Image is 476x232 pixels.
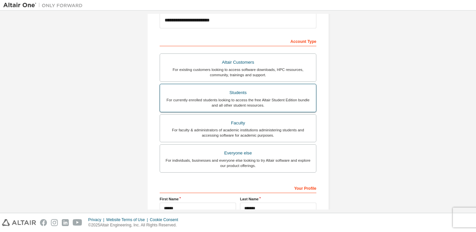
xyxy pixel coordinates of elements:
[164,127,312,138] div: For faculty & administrators of academic institutions administering students and accessing softwa...
[150,217,182,222] div: Cookie Consent
[88,217,106,222] div: Privacy
[51,219,58,226] img: instagram.svg
[2,219,36,226] img: altair_logo.svg
[3,2,86,9] img: Altair One
[240,196,316,202] label: Last Name
[73,219,82,226] img: youtube.svg
[164,118,312,128] div: Faculty
[160,36,316,46] div: Account Type
[106,217,150,222] div: Website Terms of Use
[164,88,312,97] div: Students
[164,149,312,158] div: Everyone else
[164,58,312,67] div: Altair Customers
[164,97,312,108] div: For currently enrolled students looking to access the free Altair Student Edition bundle and all ...
[88,222,182,228] p: © 2025 Altair Engineering, Inc. All Rights Reserved.
[62,219,69,226] img: linkedin.svg
[164,158,312,168] div: For individuals, businesses and everyone else looking to try Altair software and explore our prod...
[164,67,312,78] div: For existing customers looking to access software downloads, HPC resources, community, trainings ...
[160,182,316,193] div: Your Profile
[160,196,236,202] label: First Name
[40,219,47,226] img: facebook.svg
